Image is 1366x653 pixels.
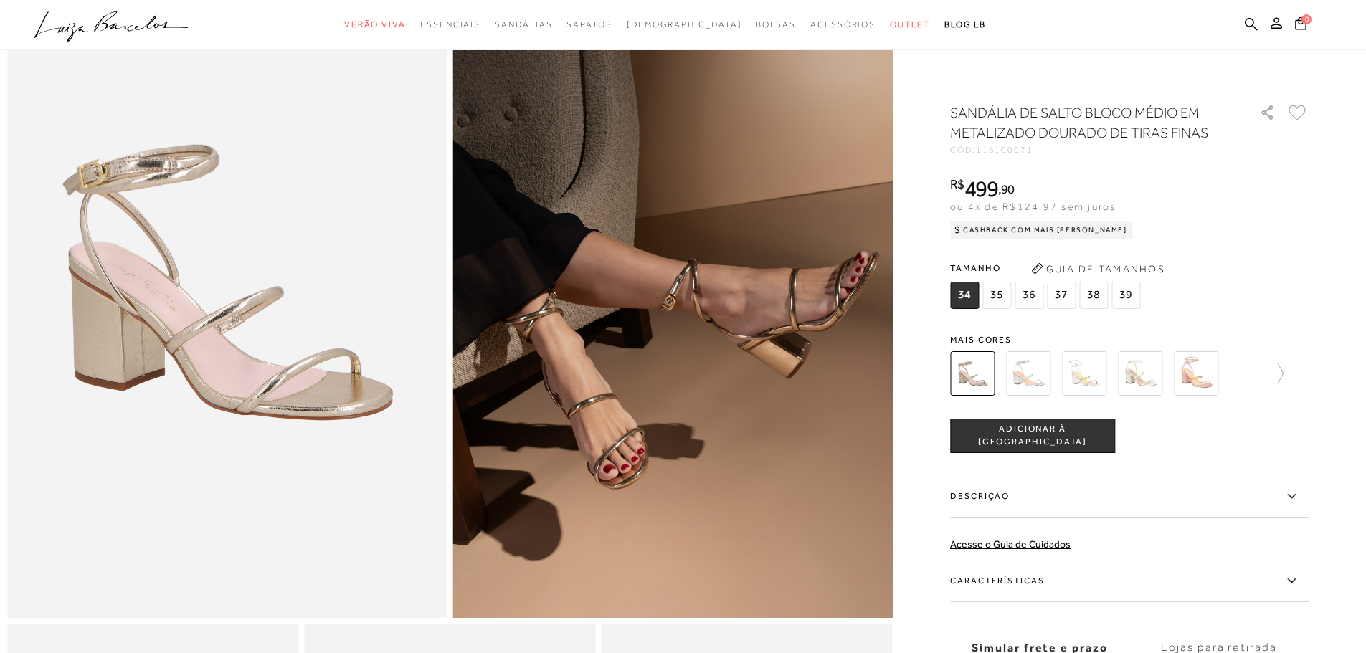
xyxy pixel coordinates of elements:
span: Mais cores [950,335,1309,344]
img: SANDÁLIA DE SALTO BLOCO MÉDIO EM METALIZADO DOURADO DE TIRAS FINAS [950,351,995,396]
a: noSubCategoriesText [566,11,612,38]
span: 35 [982,282,1011,309]
span: Verão Viva [344,19,406,29]
span: 34 [950,282,979,309]
span: Sapatos [566,19,612,29]
h1: SANDÁLIA DE SALTO BLOCO MÉDIO EM METALIZADO DOURADO DE TIRAS FINAS [950,103,1219,143]
img: SANDÁLIA SALTO MÉDIO ROSÉ [1174,351,1218,396]
span: [DEMOGRAPHIC_DATA] [627,19,742,29]
a: noSubCategoriesText [810,11,876,38]
div: CÓD: [950,146,1237,154]
span: 90 [1001,181,1015,196]
button: ADICIONAR À [GEOGRAPHIC_DATA] [950,419,1115,453]
a: Acesse o Guia de Cuidados [950,538,1071,550]
a: noSubCategoriesText [495,11,552,38]
span: ou 4x de R$124,97 sem juros [950,201,1116,212]
img: SANDÁLIA DE SALTO BLOCO MÉDIO EM METALIZADO PRATA DE TIRAS FINAS [1006,351,1050,396]
label: Características [950,561,1309,602]
img: SANDÁLIA DE SALTO MÉDIO EM METALIZADO PRATA MULTICOR [1062,351,1106,396]
a: noSubCategoriesText [627,11,742,38]
i: R$ [950,178,964,191]
span: Outlet [890,19,930,29]
span: 36 [1015,282,1043,309]
label: Descrição [950,476,1309,518]
span: BLOG LB [944,19,986,29]
span: Acessórios [810,19,876,29]
span: 116100071 [976,145,1033,155]
span: 38 [1079,282,1108,309]
a: noSubCategoriesText [890,11,930,38]
a: noSubCategoriesText [756,11,796,38]
span: ADICIONAR À [GEOGRAPHIC_DATA] [951,423,1114,448]
i: , [998,183,1015,196]
span: Tamanho [950,257,1144,279]
span: Bolsas [756,19,796,29]
span: 0 [1301,14,1312,24]
button: Guia de Tamanhos [1026,257,1170,280]
span: Sandálias [495,19,552,29]
span: 37 [1047,282,1076,309]
img: SANDÁLIA DE SALTO MÉDIO EM VERNIZ OFF WHITE [1118,351,1162,396]
span: Essenciais [420,19,480,29]
button: 0 [1291,16,1311,35]
span: 499 [964,176,998,201]
div: Cashback com Mais [PERSON_NAME] [950,221,1133,239]
a: noSubCategoriesText [344,11,406,38]
a: noSubCategoriesText [420,11,480,38]
a: BLOG LB [944,11,986,38]
span: 39 [1111,282,1140,309]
